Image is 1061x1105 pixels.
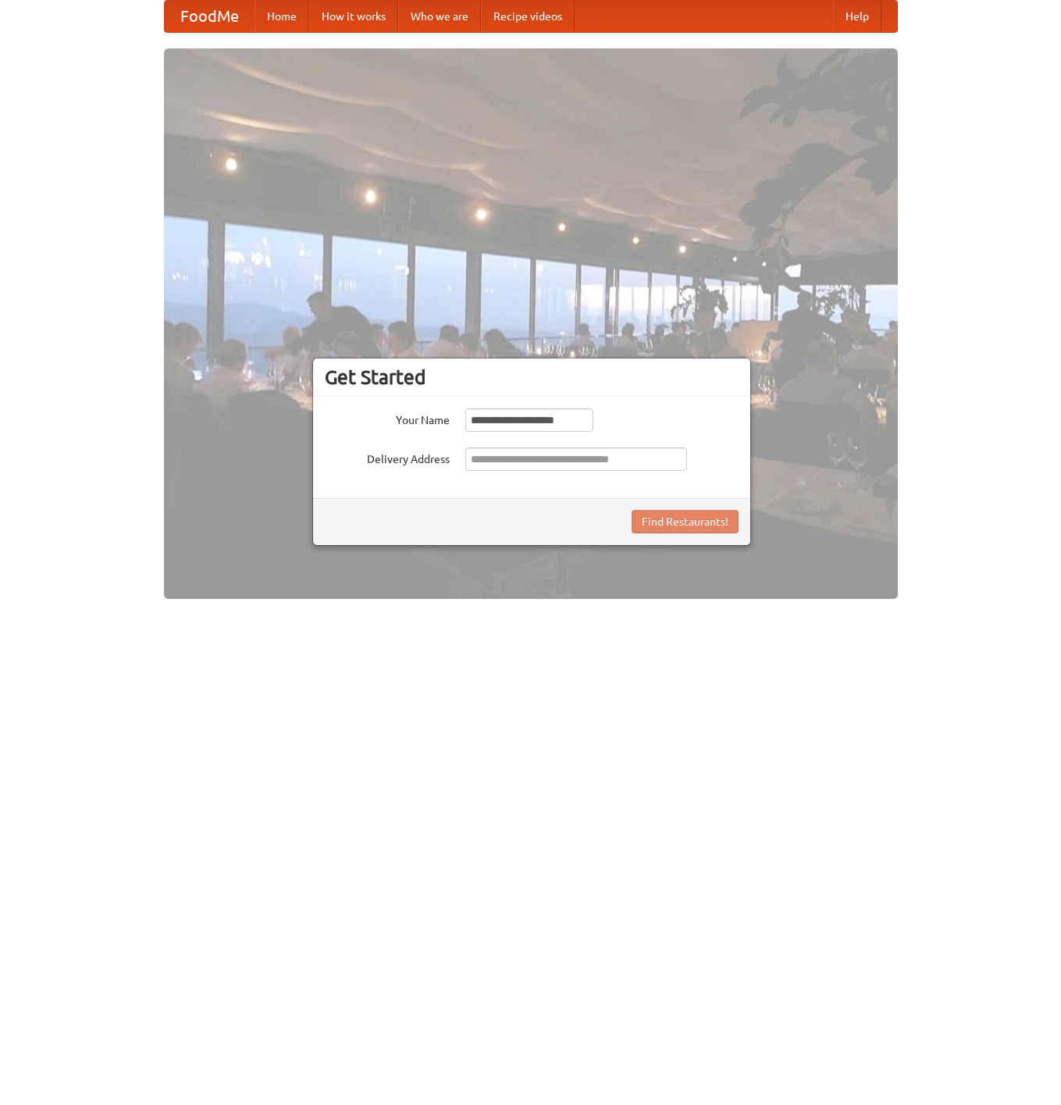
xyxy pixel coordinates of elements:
[325,408,450,428] label: Your Name
[165,1,255,32] a: FoodMe
[481,1,575,32] a: Recipe videos
[833,1,881,32] a: Help
[309,1,398,32] a: How it works
[398,1,481,32] a: Who we are
[325,365,739,389] h3: Get Started
[325,447,450,467] label: Delivery Address
[632,510,739,533] button: Find Restaurants!
[255,1,309,32] a: Home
